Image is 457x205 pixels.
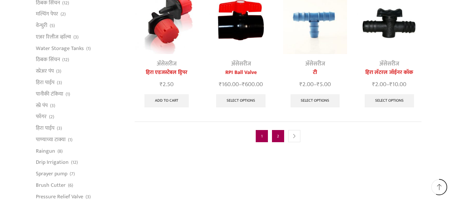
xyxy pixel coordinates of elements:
[58,148,63,155] span: (8)
[50,102,55,109] span: (3)
[36,111,47,123] a: फॉगर
[36,20,47,31] a: वेन्चुरी
[68,136,72,143] span: (1)
[317,79,320,89] span: ₹
[68,182,73,189] span: (6)
[389,79,392,89] span: ₹
[36,43,84,54] a: Water Storage Tanks
[272,130,284,142] a: Page 2
[299,79,314,89] bdi: 2.00
[86,45,91,52] span: (1)
[57,79,62,86] span: (3)
[36,123,54,134] a: हिरा पाईप
[36,54,60,66] a: ठिबक सिंचन
[379,59,399,69] a: अ‍ॅसेसरीज
[283,80,347,89] span: –
[365,94,414,108] a: Select options for “हिरा लॅटरल जॉईनर कॉक”
[36,100,48,111] a: स्प्रे पंप
[219,79,222,89] span: ₹
[36,77,54,88] a: हिरा पाईप
[160,79,163,89] span: ₹
[219,79,239,89] bdi: 160.00
[216,94,266,108] a: Select options for “RPI Ball Valve”
[231,59,251,69] a: अ‍ॅसेसरीज
[357,69,421,77] a: हिरा लॅटरल जॉईनर कॉक
[49,113,54,120] span: (2)
[372,79,375,89] span: ₹
[36,66,54,77] a: स्प्रेअर पंप
[135,122,421,150] nav: Product Pagination
[70,171,75,177] span: (7)
[36,88,63,100] a: पानीकी टंकिया
[56,68,61,75] span: (3)
[57,125,62,132] span: (3)
[86,194,91,200] span: (3)
[36,180,66,191] a: Brush Cutter
[36,8,58,20] a: मल्चिंग पेपर
[66,91,70,98] span: (1)
[36,145,55,157] a: Raingun
[157,59,177,69] a: अ‍ॅसेसरीज
[209,69,273,77] a: RPI Ball Valve
[299,79,302,89] span: ₹
[389,79,406,89] bdi: 10.00
[50,22,55,29] span: (5)
[160,79,174,89] bdi: 2.50
[135,69,199,77] a: हिरा एडजस्टेबल ड्रिपर
[242,79,263,89] bdi: 600.00
[36,157,69,168] a: Drip Irrigation
[283,69,347,77] a: टी
[357,80,421,89] span: –
[291,94,340,108] a: Select options for “टी”
[144,94,189,108] a: Add to cart: “हिरा एडजस्टेबल ड्रिपर”
[305,59,325,69] a: अ‍ॅसेसरीज
[73,34,78,41] span: (3)
[242,79,245,89] span: ₹
[209,80,273,89] span: –
[317,79,331,89] bdi: 5.00
[36,191,83,202] a: Pressure Relief Valve
[36,168,67,180] a: Sprayer pump
[372,79,386,89] bdi: 2.00
[71,159,78,166] span: (12)
[62,56,69,63] span: (12)
[36,134,66,145] a: पाण्याच्या टाक्या
[36,31,71,43] a: एअर रिलीज व्हाॅल्व
[61,11,66,18] span: (2)
[256,130,268,142] span: Page 1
